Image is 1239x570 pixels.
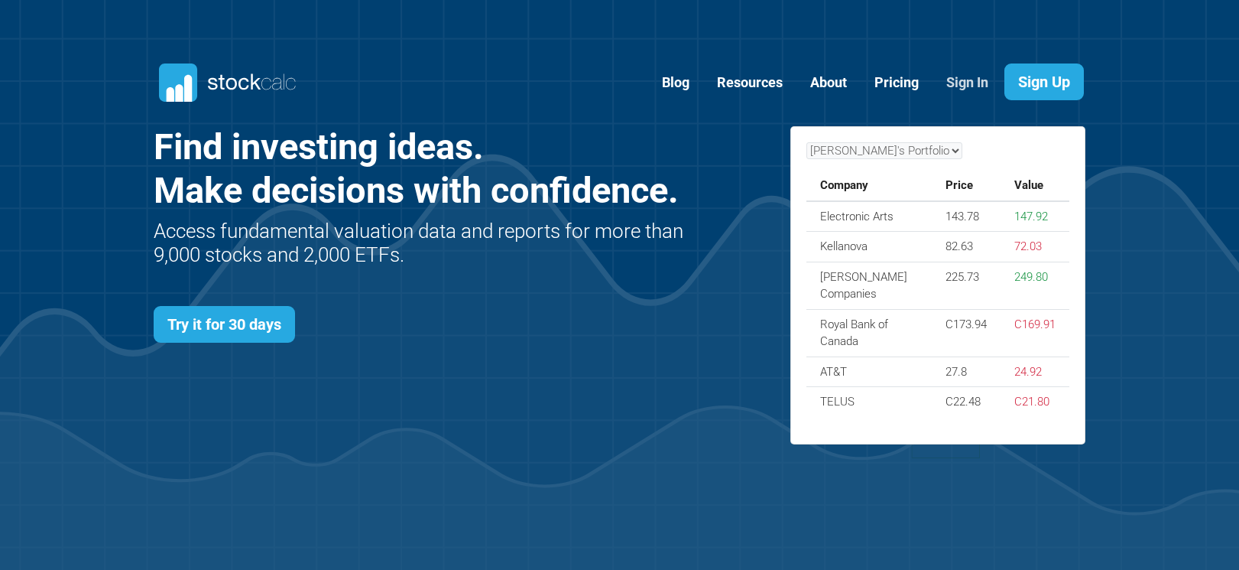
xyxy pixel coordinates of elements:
[806,171,932,201] th: Company
[932,309,1001,357] td: C173.94
[1001,309,1069,357] td: C169.91
[806,262,932,309] td: [PERSON_NAME] Companies
[1001,171,1069,201] th: Value
[932,387,1001,417] td: C22.48
[863,64,930,102] a: Pricing
[154,220,688,267] h2: Access fundamental valuation data and reports for more than 9,000 stocks and 2,000 ETFs.
[932,201,1001,232] td: 143.78
[935,64,1000,102] a: Sign In
[806,232,932,262] td: Kellanova
[932,171,1001,201] th: Price
[932,262,1001,309] td: 225.73
[806,357,932,387] td: AT&T
[1001,387,1069,417] td: C21.80
[154,125,688,212] h1: Find investing ideas. Make decisions with confidence.
[1001,357,1069,387] td: 24.92
[806,309,932,357] td: Royal Bank of Canada
[650,64,701,102] a: Blog
[1001,201,1069,232] td: 147.92
[932,357,1001,387] td: 27.8
[806,387,932,417] td: TELUS
[932,232,1001,262] td: 82.63
[154,306,295,343] a: Try it for 30 days
[705,64,794,102] a: Resources
[799,64,858,102] a: About
[806,201,932,232] td: Electronic Arts
[1001,262,1069,309] td: 249.80
[1004,64,1084,100] a: Sign Up
[1001,232,1069,262] td: 72.03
